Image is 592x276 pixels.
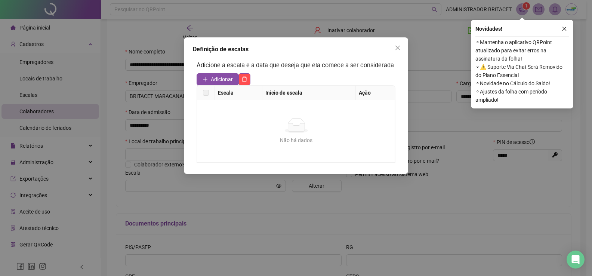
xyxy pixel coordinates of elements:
[567,251,585,269] div: Open Intercom Messenger
[197,61,395,70] h3: Adicione a escala e a data que deseja que ela comece a ser considerada
[262,86,356,100] th: Inicio de escala
[356,86,395,100] th: Ação
[395,45,401,51] span: close
[475,88,569,104] span: ⚬ Ajustes da folha com período ampliado!
[392,42,404,54] button: Close
[193,45,399,54] div: Definição de escalas
[206,136,386,144] div: Não há dados
[203,77,208,82] span: plus
[475,38,569,63] span: ⚬ Mantenha o aplicativo QRPoint atualizado para evitar erros na assinatura da folha!
[475,79,569,88] span: ⚬ Novidade no Cálculo do Saldo!
[215,86,262,100] th: Escala
[211,75,233,83] span: Adicionar
[197,73,239,85] button: Adicionar
[241,76,247,82] span: delete
[475,25,502,33] span: Novidades !
[475,63,569,79] span: ⚬ ⚠️ Suporte Via Chat Será Removido do Plano Essencial
[562,26,567,31] span: close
